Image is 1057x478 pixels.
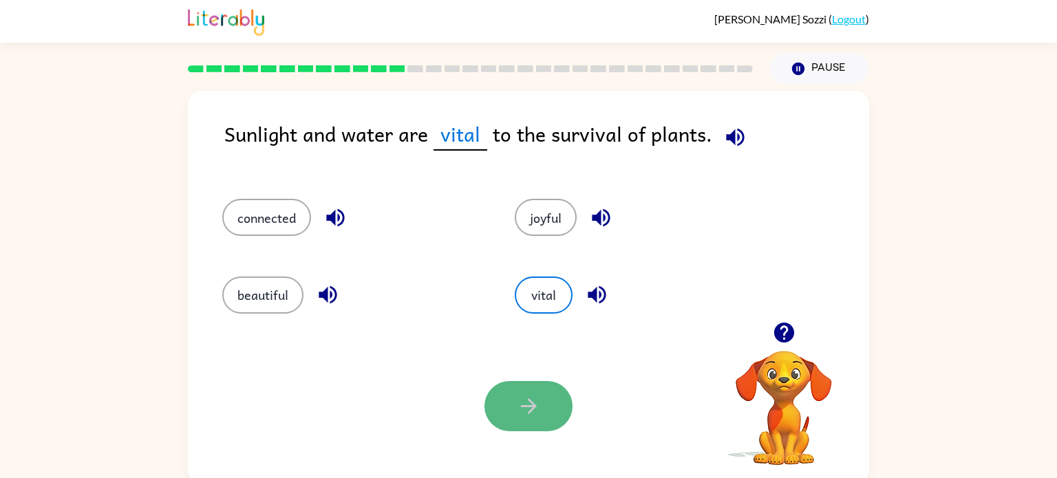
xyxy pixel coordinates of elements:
[434,118,487,151] span: vital
[515,199,577,236] button: joyful
[222,276,303,314] button: beautiful
[715,329,853,467] video: Your browser must support playing .mp4 files to use Literably. Please try using another browser.
[188,6,264,36] img: Literably
[714,12,829,25] span: [PERSON_NAME] Sozzi
[832,12,866,25] a: Logout
[222,199,311,236] button: connected
[515,276,573,314] button: vital
[714,12,869,25] div: ( )
[224,118,869,171] div: Sunlight and water are to the survival of plants.
[769,53,869,85] button: Pause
